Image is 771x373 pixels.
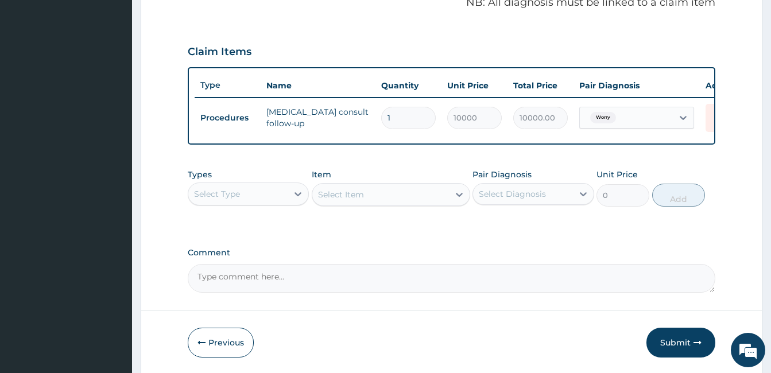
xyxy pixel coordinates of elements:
label: Item [312,169,331,180]
div: Select Type [194,188,240,200]
th: Total Price [507,74,574,97]
div: Select Diagnosis [479,188,546,200]
th: Pair Diagnosis [574,74,700,97]
label: Pair Diagnosis [472,169,532,180]
button: Add [652,184,705,207]
label: Comment [188,248,715,258]
th: Unit Price [441,74,507,97]
button: Previous [188,328,254,358]
span: Worry [590,112,616,123]
h3: Claim Items [188,46,251,59]
th: Type [195,75,261,96]
label: Unit Price [596,169,638,180]
div: Minimize live chat window [188,6,216,33]
td: Procedures [195,107,261,129]
th: Quantity [375,74,441,97]
textarea: Type your message and hit 'Enter' [6,250,219,290]
th: Name [261,74,375,97]
label: Types [188,170,212,180]
img: d_794563401_company_1708531726252_794563401 [21,57,47,86]
div: Chat with us now [60,64,193,79]
td: [MEDICAL_DATA] consult follow-up [261,100,375,135]
th: Actions [700,74,757,97]
button: Submit [646,328,715,358]
span: We're online! [67,113,158,229]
